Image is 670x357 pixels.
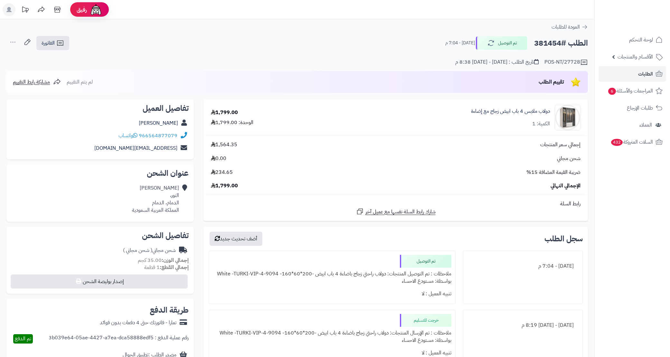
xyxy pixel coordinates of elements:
div: تاريخ الطلب : [DATE] - [DATE] 8:38 م [455,58,539,66]
strong: إجمالي الوزن: [162,256,189,264]
span: السلات المتروكة [610,138,653,147]
a: السلات المتروكة432 [599,134,666,150]
button: أضف تحديث جديد [210,232,262,246]
span: إجمالي سعر المنتجات [540,141,580,148]
span: العودة للطلبات [552,23,580,31]
span: لوحة التحكم [629,35,653,44]
div: تمارا - فاتورتك حتى 4 دفعات بدون فوائد [100,319,176,326]
a: الطلبات [599,66,666,82]
div: رابط السلة [206,200,585,208]
h2: الطلب #381454 [534,37,588,50]
small: 1 قطعة [144,263,189,271]
div: ملاحظات : تم التوصيل المنتجات: دولاب راحتي زجاج باضاءة 4 باب ابيض -200*60*160- White -TURKI-VIP-4... [213,268,451,288]
a: لوحة التحكم [599,32,666,48]
span: المراجعات والأسئلة [608,86,653,95]
a: شارك رابط السلة نفسها مع عميل آخر [356,208,436,216]
a: مشاركة رابط التقييم [13,78,61,86]
span: الفاتورة [42,39,55,47]
h2: تفاصيل الشحن [12,232,189,239]
div: [DATE] - 7:04 م [467,260,579,272]
span: تقييم الطلب [539,78,564,86]
span: ضريبة القيمة المضافة 15% [526,169,580,176]
strong: إجمالي القطع: [160,263,189,271]
span: الإجمالي النهائي [551,182,580,190]
button: إصدار بوليصة الشحن [11,274,188,289]
div: 1,799.00 [211,109,238,116]
img: ai-face.png [90,3,102,16]
span: ( شحن مجاني ) [123,246,152,254]
img: 1742133300-110103010020.1-90x90.jpg [555,105,580,130]
div: رقم عملية الدفع : 3b039e64-05ae-4427-a7ea-dca58888edf5 [49,334,189,344]
span: لم يتم التقييم [67,78,93,86]
a: العودة للطلبات [552,23,588,31]
a: طلبات الإرجاع [599,100,666,116]
a: العملاء [599,117,666,133]
span: 0.00 [211,155,226,162]
span: تم الدفع [15,335,31,343]
small: [DATE] - 7:04 م [445,40,475,46]
span: 432 [611,139,623,146]
a: [EMAIL_ADDRESS][DOMAIN_NAME] [94,144,177,152]
a: الفاتورة [36,36,69,50]
div: POS-NT/27728 [544,58,588,66]
span: مشاركة رابط التقييم [13,78,50,86]
div: الوحدة: 1,799.00 [211,119,253,126]
span: شحن مجاني [557,155,580,162]
span: 1,799.00 [211,182,238,190]
div: ملاحظات : تم الإرسال المنتجات: دولاب راحتي زجاج باضاءة 4 باب ابيض -200*60*160- White -TURKI-VIP-4... [213,327,451,347]
a: تحديثات المنصة [17,3,33,18]
div: خرجت للتسليم [400,314,451,327]
a: المراجعات والأسئلة6 [599,83,666,99]
span: 234.65 [211,169,233,176]
small: 35.00 كجم [138,256,189,264]
h2: عنوان الشحن [12,169,189,177]
span: العملاء [639,120,652,129]
a: 966564877079 [139,132,177,139]
span: طلبات الإرجاع [627,103,653,112]
span: شارك رابط السلة نفسها مع عميل آخر [365,208,436,216]
button: تم التوصيل [476,36,527,50]
div: الكمية: 1 [532,120,550,128]
h3: سجل الطلب [544,235,583,243]
span: رفيق [77,6,87,13]
div: [DATE] - [DATE] 8:19 م [467,319,579,332]
img: logo-2.png [626,18,664,31]
span: الأقسام والمنتجات [618,52,653,61]
span: 6 [608,88,616,95]
a: [PERSON_NAME] [139,119,178,127]
h2: تفاصيل العميل [12,104,189,112]
div: تنبيه العميل : لا [213,288,451,300]
a: واتساب [118,132,137,139]
div: شحن مجاني [123,247,176,254]
span: الطلبات [638,69,653,78]
div: [PERSON_NAME] النور، الدمام، الدمام المملكة العربية السعودية [132,184,179,214]
a: دولاب ملابس 4 باب ابيض زجاج مع إضاءة [471,108,550,115]
span: 1,564.35 [211,141,237,148]
h2: طريقة الدفع [150,306,189,314]
div: تم التوصيل [400,255,451,268]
